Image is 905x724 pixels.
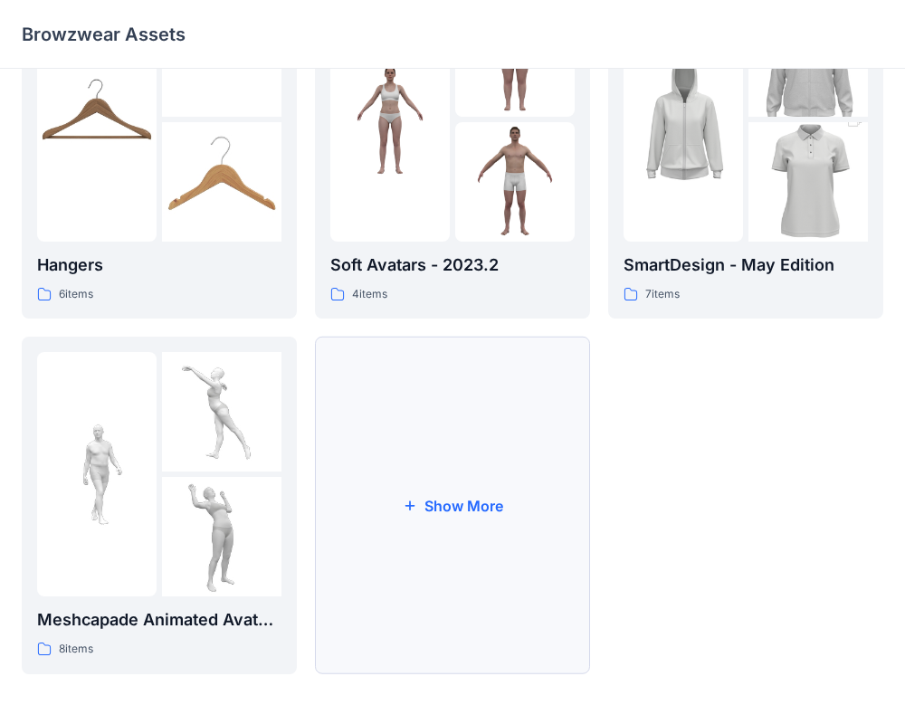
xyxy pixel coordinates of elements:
[37,607,281,633] p: Meshcapade Animated Avatars
[37,414,157,534] img: folder 1
[162,477,281,596] img: folder 3
[624,30,743,209] img: folder 1
[315,337,590,674] button: Show More
[352,285,387,304] p: 4 items
[645,285,680,304] p: 7 items
[162,122,281,242] img: folder 3
[59,640,93,659] p: 8 items
[37,252,281,278] p: Hangers
[624,252,868,278] p: SmartDesign - May Edition
[22,337,297,674] a: folder 1folder 2folder 3Meshcapade Animated Avatars8items
[22,22,186,47] p: Browzwear Assets
[748,92,868,271] img: folder 3
[330,60,450,179] img: folder 1
[37,60,157,179] img: folder 1
[59,285,93,304] p: 6 items
[455,122,575,242] img: folder 3
[162,352,281,472] img: folder 2
[330,252,575,278] p: Soft Avatars - 2023.2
